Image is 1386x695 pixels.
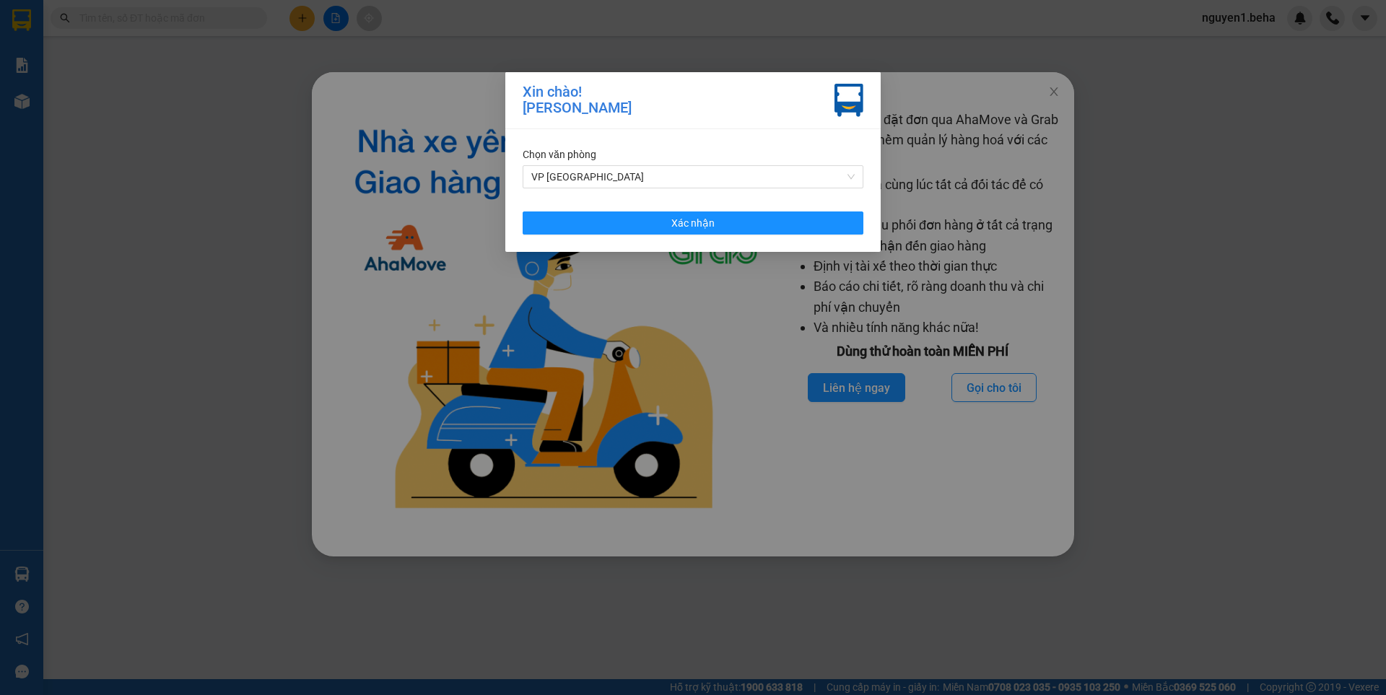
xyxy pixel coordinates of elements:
div: Xin chào! [PERSON_NAME] [523,84,632,117]
div: Chọn văn phòng [523,147,863,162]
img: vxr-icon [834,84,863,117]
button: Xác nhận [523,211,863,235]
span: Xác nhận [671,215,715,231]
span: VP ĐẮK LẮK [531,166,855,188]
